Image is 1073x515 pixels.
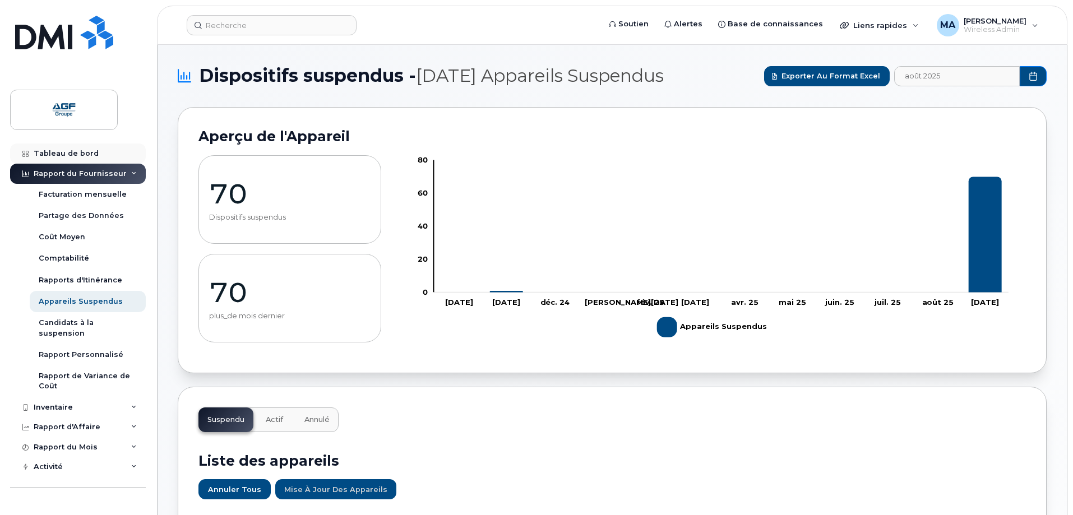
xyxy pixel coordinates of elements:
g: Légende [657,313,767,342]
h2: Aperçu de l'Appareil [198,128,1026,145]
span: Actif [266,415,283,424]
tspan: 80 [418,155,428,164]
button: Mise à jour des Appareils [275,479,396,499]
tspan: [DATE] [972,298,1000,307]
g: Graphique [418,155,1009,342]
p: 70 [209,276,371,309]
button: Choisir une date [1020,66,1047,86]
tspan: 40 [418,221,428,230]
iframe: Messenger Launcher [1024,466,1065,507]
button: Annuler tous [198,479,271,499]
tspan: fév. 25 [637,298,665,307]
tspan: [DATE] [492,298,520,307]
tspan: mai 25 [779,298,806,307]
span: [DATE] Appareils Suspendus [416,65,664,86]
input: archived_billing_data [894,66,1020,86]
tspan: 20 [418,254,428,263]
span: Annulé [304,415,330,424]
tspan: [PERSON_NAME][DATE] [585,298,679,307]
h2: Liste des appareils [198,452,1026,469]
tspan: 60 [418,188,428,197]
p: 70 [209,177,371,211]
span: Annuler tous [208,484,261,495]
tspan: [DATE] [682,298,710,307]
g: Appareils Suspendus [657,313,767,342]
tspan: déc. 24 [540,298,570,307]
tspan: 0 [423,287,428,296]
span: Mise à jour des Appareils [284,484,387,495]
p: plus_de mois dernier [209,312,371,321]
tspan: [DATE] [445,298,473,307]
tspan: août 25 [922,298,954,307]
tspan: juin. 25 [825,298,854,307]
span: Exporter au format Excel [781,71,880,81]
p: Dispositifs suspendus [209,213,371,222]
span: Dispositifs suspendus - [199,65,664,87]
tspan: juil. 25 [874,298,901,307]
g: Appareils Suspendus [441,177,1002,293]
button: Exporter au format Excel [764,66,890,86]
tspan: avr. 25 [731,298,758,307]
